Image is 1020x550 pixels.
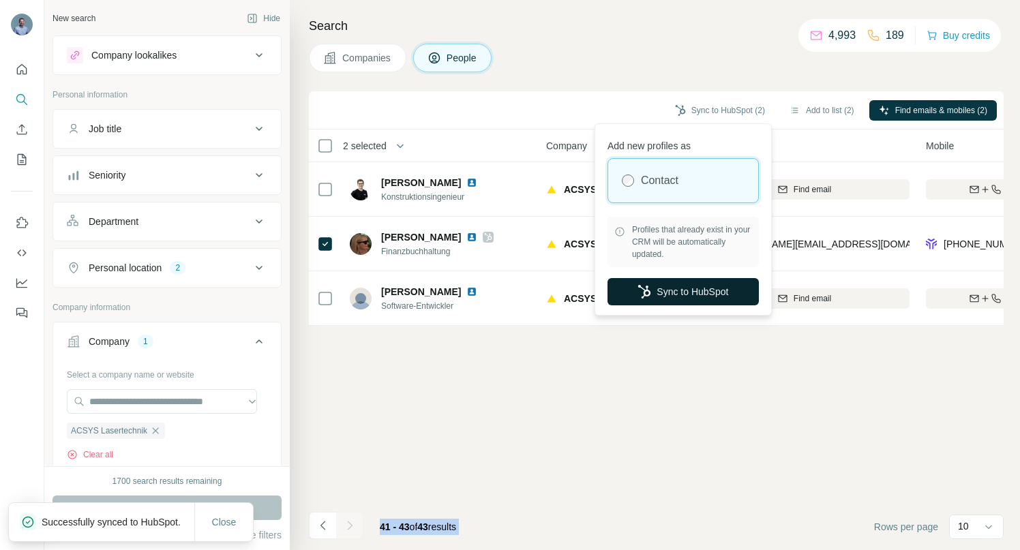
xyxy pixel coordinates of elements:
button: Find emails & mobiles (2) [869,100,997,121]
button: Clear all [67,448,113,461]
button: Add to list (2) [780,100,864,121]
p: 4,993 [828,27,856,44]
span: Companies [342,51,392,65]
button: Company lookalikes [53,39,281,72]
button: Find email [699,288,910,309]
button: Find email [699,179,910,200]
span: Find emails & mobiles (2) [895,104,987,117]
button: Use Surfe on LinkedIn [11,211,33,235]
span: People [447,51,478,65]
button: Hide [237,8,290,29]
p: 10 [958,519,969,533]
img: Avatar [350,233,372,255]
p: Add new profiles as [607,134,759,153]
button: Job title [53,112,281,145]
span: Find email [794,183,831,196]
div: 1700 search results remaining [112,475,222,487]
div: 1 [138,335,153,348]
button: My lists [11,147,33,172]
div: Department [89,215,138,228]
span: Rows per page [874,520,938,534]
span: ACSYS Lasertechnik [564,292,632,305]
button: Search [11,87,33,112]
button: Navigate to previous page [309,512,336,539]
div: Company lookalikes [91,48,177,62]
span: 2 selected [343,139,387,153]
img: Logo of ACSYS Lasertechnik [546,184,557,195]
img: LinkedIn logo [466,232,477,243]
span: Software-Entwickler [381,300,494,312]
span: Finanzbuchhaltung [381,245,494,258]
h4: Search [309,16,1004,35]
label: Contact [641,172,678,189]
span: [PERSON_NAME] [381,230,461,244]
p: 189 [886,27,904,44]
p: Successfully synced to HubSpot. [42,515,192,529]
button: Enrich CSV [11,117,33,142]
button: Seniority [53,159,281,192]
span: Mobile [926,139,954,153]
img: Avatar [350,179,372,200]
img: LinkedIn logo [466,286,477,297]
div: Select a company name or website [67,363,267,381]
img: provider forager logo [926,237,937,251]
button: Company1 [53,325,281,363]
button: Dashboard [11,271,33,295]
span: 41 - 43 [380,521,410,532]
button: Feedback [11,301,33,325]
p: Personal information [52,89,282,101]
span: [PERSON_NAME] [381,176,461,189]
span: Company [546,139,587,153]
div: Job title [89,122,121,136]
p: Company information [52,301,282,314]
button: Buy credits [927,26,990,45]
button: Quick start [11,57,33,82]
span: Konstruktionsingenieur [381,191,494,203]
span: Close [212,515,237,529]
span: ACSYS Lasertechnik [564,237,632,251]
span: [PERSON_NAME] [381,285,461,299]
img: Avatar [350,288,372,309]
img: Logo of ACSYS Lasertechnik [546,239,557,249]
span: Profiles that already exist in your CRM will be automatically updated. [632,224,752,260]
div: Company [89,335,130,348]
button: Sync to HubSpot [607,278,759,305]
span: results [380,521,456,532]
span: of [410,521,418,532]
span: 43 [417,521,428,532]
button: Sync to HubSpot (2) [665,100,775,121]
span: ACSYS Lasertechnik [71,425,147,437]
span: Find email [794,292,831,305]
div: Personal location [89,261,162,275]
button: Personal location2 [53,251,281,284]
button: Close [202,510,246,534]
span: ACSYS Lasertechnik [564,183,632,196]
div: Seniority [89,168,125,182]
div: New search [52,12,95,25]
span: [PERSON_NAME][EMAIL_ADDRESS][DOMAIN_NAME] [717,239,957,249]
button: Department [53,205,281,238]
img: Avatar [11,14,33,35]
div: 2 [170,262,185,274]
button: Use Surfe API [11,241,33,265]
img: Logo of ACSYS Lasertechnik [546,293,557,304]
img: LinkedIn logo [466,177,477,188]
